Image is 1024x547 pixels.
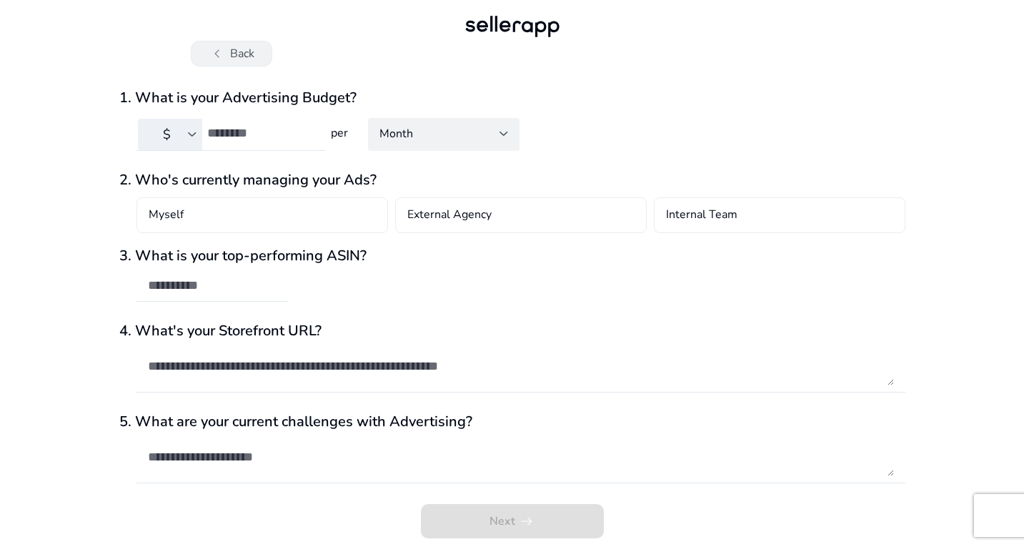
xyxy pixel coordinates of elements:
[666,207,737,224] h4: Internal Team
[163,126,171,143] span: $
[149,207,184,224] h4: Myself
[119,322,905,340] h3: 4. What's your Storefront URL?
[191,41,272,66] button: chevron_leftBack
[407,207,492,224] h4: External Agency
[119,89,905,107] h3: 1. What is your Advertising Budget?
[379,126,413,142] span: Month
[119,413,905,430] h3: 5. What are your current challenges with Advertising?
[325,127,351,140] h4: per
[209,45,226,62] span: chevron_left
[119,247,905,265] h3: 3. What is your top-performing ASIN?
[119,172,905,189] h3: 2. Who's currently managing your Ads?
